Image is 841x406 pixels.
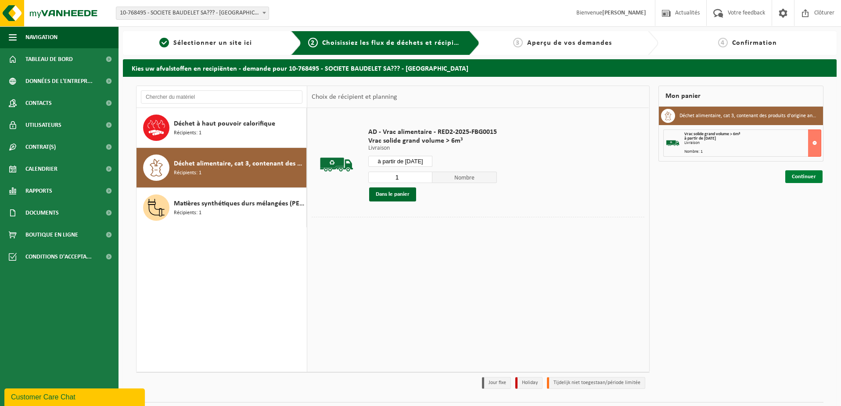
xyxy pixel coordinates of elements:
div: Choix de récipient et planning [307,86,402,108]
span: Contacts [25,92,52,114]
span: Aperçu de vos demandes [527,40,612,47]
span: Conditions d'accepta... [25,246,92,268]
span: Déchet alimentaire, cat 3, contenant des produits d'origine animale, emballage synthétique [174,158,304,169]
button: Matières synthétiques durs mélangées (PE et PP), recyclables (industriel) Récipients: 1 [137,188,307,227]
span: Navigation [25,26,58,48]
h3: Déchet alimentaire, cat 3, contenant des produits d'origine animale, emballage synthétique [679,109,817,123]
li: Holiday [515,377,543,389]
input: Sélectionnez date [368,156,433,167]
span: Contrat(s) [25,136,56,158]
span: Rapports [25,180,52,202]
span: 10-768495 - SOCIETE BAUDELET SA??? - BLARINGHEM [116,7,269,19]
span: Utilisateurs [25,114,61,136]
span: Tableau de bord [25,48,73,70]
span: Déchet à haut pouvoir calorifique [174,119,275,129]
input: Chercher du matériel [141,90,302,104]
span: Données de l'entrepr... [25,70,93,92]
span: 4 [718,38,728,47]
iframe: chat widget [4,387,147,406]
button: Déchet alimentaire, cat 3, contenant des produits d'origine animale, emballage synthétique Récipi... [137,148,307,188]
span: Nombre [432,172,497,183]
div: Nombre: 1 [684,150,821,154]
span: 2 [308,38,318,47]
span: Boutique en ligne [25,224,78,246]
button: Déchet à haut pouvoir calorifique Récipients: 1 [137,108,307,148]
button: Dans le panier [369,187,416,201]
span: 3 [513,38,523,47]
span: Choisissiez les flux de déchets et récipients [322,40,468,47]
span: Sélectionner un site ici [173,40,252,47]
span: Calendrier [25,158,58,180]
span: Vrac solide grand volume > 6m³ [684,132,740,137]
span: Confirmation [732,40,777,47]
span: Documents [25,202,59,224]
span: Récipients: 1 [174,129,201,137]
a: 1Sélectionner un site ici [127,38,284,48]
span: AD - Vrac alimentaire - RED2-2025-FBG0015 [368,128,497,137]
li: Tijdelijk niet toegestaan/période limitée [547,377,645,389]
div: Mon panier [658,86,824,107]
p: Livraison [368,145,497,151]
span: Matières synthétiques durs mélangées (PE et PP), recyclables (industriel) [174,198,304,209]
span: Récipients: 1 [174,209,201,217]
li: Jour fixe [482,377,511,389]
span: 1 [159,38,169,47]
strong: à partir de [DATE] [684,136,716,141]
span: Vrac solide grand volume > 6m³ [368,137,497,145]
span: 10-768495 - SOCIETE BAUDELET SA??? - BLARINGHEM [116,7,269,20]
strong: [PERSON_NAME] [602,10,646,16]
span: Récipients: 1 [174,169,201,177]
div: Livraison [684,141,821,145]
a: Continuer [785,170,823,183]
h2: Kies uw afvalstoffen en recipiënten - demande pour 10-768495 - SOCIETE BAUDELET SA??? - [GEOGRAPH... [123,59,837,76]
